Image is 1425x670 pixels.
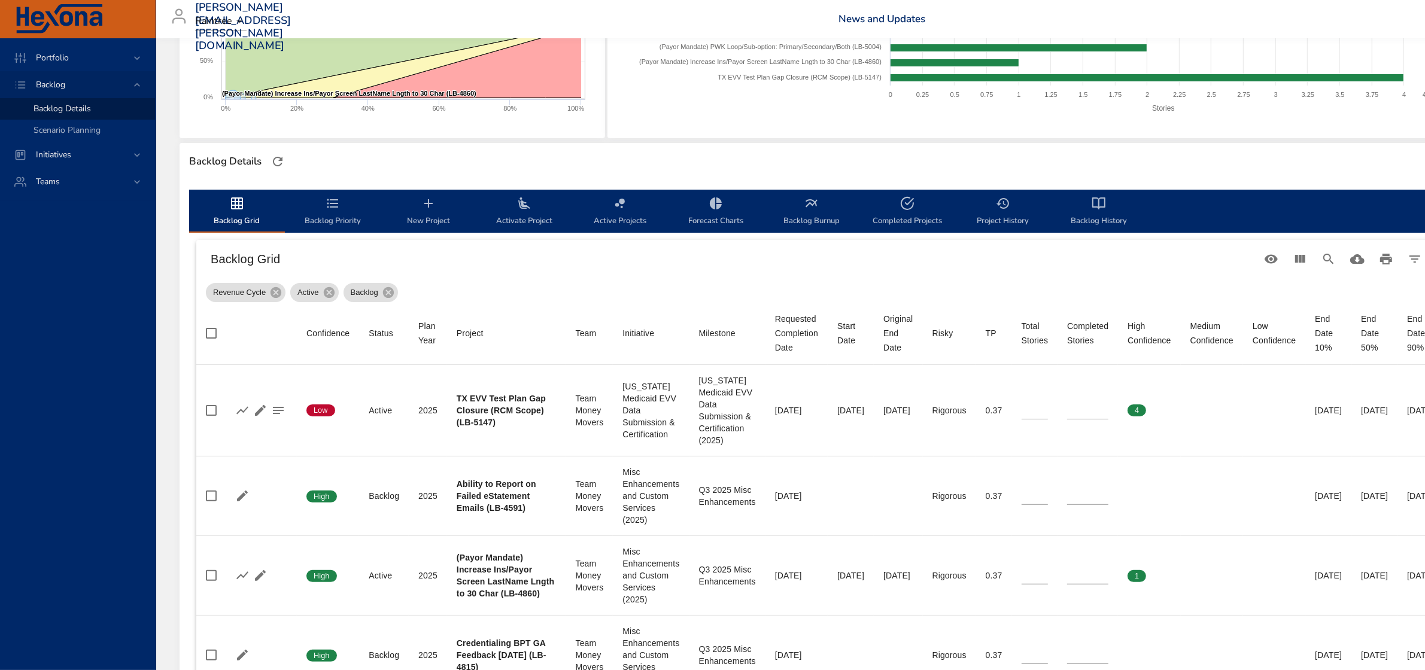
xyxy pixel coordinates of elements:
[344,287,385,299] span: Backlog
[932,490,967,502] div: Rigorous
[775,312,818,355] div: Requested Completion Date
[837,404,864,416] div: [DATE]
[306,326,350,340] div: Sort
[369,326,399,340] span: Status
[1253,319,1296,348] div: Sort
[1402,91,1406,98] text: 4
[718,74,882,81] text: TX EVV Test Plan Gap Closure (RCM Scope) (LB-5147)
[1173,91,1186,98] text: 2.25
[292,196,373,228] span: Backlog Priority
[1022,319,1049,348] div: Sort
[418,649,437,661] div: 2025
[306,491,337,502] span: High
[932,569,967,581] div: Rigorous
[1128,319,1171,348] div: Sort
[1343,245,1372,273] button: Download CSV
[660,43,882,50] text: (Payor Mandate) PWK Loop/Sub-option: Primary/Secondary/Both (LB-5004)
[1315,404,1342,416] div: [DATE]
[576,478,604,514] div: Team Money Movers
[1253,571,1271,581] span: 0
[26,176,69,187] span: Teams
[306,650,337,661] span: High
[233,646,251,664] button: Edit Project Details
[361,105,375,112] text: 40%
[622,380,679,440] div: [US_STATE] Medicaid EVV Data Submission & Certification
[1315,490,1342,502] div: [DATE]
[1315,649,1342,661] div: [DATE]
[269,401,287,419] button: Project Notes
[369,326,393,340] div: Sort
[567,105,584,112] text: 100%
[950,91,959,98] text: 0.5
[1190,319,1233,348] div: Sort
[932,326,953,340] div: Risky
[306,326,350,340] div: Confidence
[775,569,818,581] div: [DATE]
[576,326,597,340] div: Sort
[771,196,852,228] span: Backlog Burnup
[889,91,892,98] text: 0
[1109,91,1122,98] text: 1.75
[233,487,251,505] button: Edit Project Details
[986,649,1002,661] div: 0.37
[418,569,437,581] div: 2025
[1152,104,1174,112] text: Stories
[883,312,913,355] div: Sort
[932,326,953,340] div: Sort
[1361,490,1388,502] div: [DATE]
[699,643,756,667] div: Q3 2025 Misc Enhancements
[932,326,967,340] span: Risky
[837,319,864,348] span: Start Date
[962,196,1044,228] span: Project History
[986,404,1002,416] div: 0.37
[916,91,929,98] text: 0.25
[306,571,337,581] span: High
[932,649,967,661] div: Rigorous
[986,569,1002,581] div: 0.37
[932,404,967,416] div: Rigorous
[775,649,818,661] div: [DATE]
[290,283,338,302] div: Active
[457,326,557,340] span: Project
[980,91,993,98] text: 0.75
[622,326,654,340] div: Sort
[457,553,554,598] b: (Payor Mandate) Increase Ins/Payor Screen LastName Lngth to 30 Char (LB-4860)
[211,249,1257,269] h6: Backlog Grid
[1128,319,1171,348] div: High Confidence
[34,103,91,114] span: Backlog Details
[986,326,1002,340] span: TP
[1078,91,1087,98] text: 1.5
[388,196,469,228] span: New Project
[576,326,604,340] span: Team
[622,326,679,340] span: Initiative
[195,1,291,53] h3: [PERSON_NAME][EMAIL_ADDRESS][PERSON_NAME][DOMAIN_NAME]
[867,196,948,228] span: Completed Projects
[639,58,882,65] text: (Payor Mandate) Increase Ins/Payor Screen LastName Lngth to 30 Char (LB-4860)
[622,466,679,526] div: Misc Enhancements and Custom Services (2025)
[775,312,818,355] div: Sort
[883,312,913,355] span: Original End Date
[206,287,273,299] span: Revenue Cycle
[26,79,75,90] span: Backlog
[233,401,251,419] button: Show Burnup
[986,490,1002,502] div: 0.37
[839,12,926,26] a: News and Updates
[503,105,516,112] text: 80%
[1361,569,1388,581] div: [DATE]
[1315,569,1342,581] div: [DATE]
[1067,319,1108,348] div: Completed Stories
[576,326,597,340] div: Team
[344,283,398,302] div: Backlog
[1253,319,1296,348] div: Low Confidence
[1207,91,1216,98] text: 2.5
[1257,245,1286,273] button: Standard Views
[418,319,437,348] span: Plan Year
[1190,319,1233,348] div: Medium Confidence
[26,52,78,63] span: Portfolio
[195,12,247,31] div: Raintree
[457,394,546,427] b: TX EVV Test Plan Gap Closure (RCM Scope) (LB-5147)
[1146,91,1149,98] text: 2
